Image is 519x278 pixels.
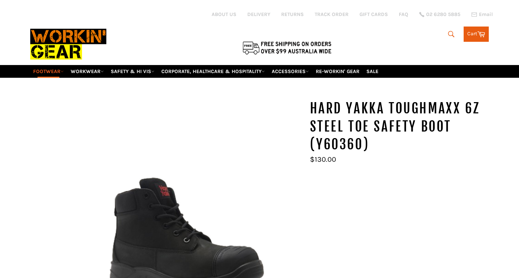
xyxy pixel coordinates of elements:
a: Email [471,12,493,17]
span: 02 6280 5885 [426,12,460,17]
a: FAQ [399,11,408,18]
a: WORKWEAR [68,65,107,78]
a: FOOTWEAR [30,65,67,78]
img: Workin Gear leaders in Workwear, Safety Boots, PPE, Uniforms. Australia's No.1 in Workwear [30,24,106,65]
a: ACCESSORIES [269,65,312,78]
a: 02 6280 5885 [419,12,460,17]
a: CORPORATE, HEALTHCARE & HOSPITALITY [158,65,268,78]
a: TRACK ORDER [315,11,349,18]
a: RE-WORKIN' GEAR [313,65,362,78]
a: Cart [464,27,489,42]
a: RETURNS [281,11,304,18]
a: DELIVERY [247,11,270,18]
a: SAFETY & HI VIS [108,65,157,78]
a: ABOUT US [212,11,236,18]
a: SALE [363,65,381,78]
img: Flat $9.95 shipping Australia wide [241,40,333,55]
a: GIFT CARDS [359,11,388,18]
h1: HARD YAKKA TOUGHMAXX 6Z STEEL TOE SAFETY BOOT (Y60360) [310,100,489,154]
span: Email [479,12,493,17]
span: $130.00 [310,155,336,164]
